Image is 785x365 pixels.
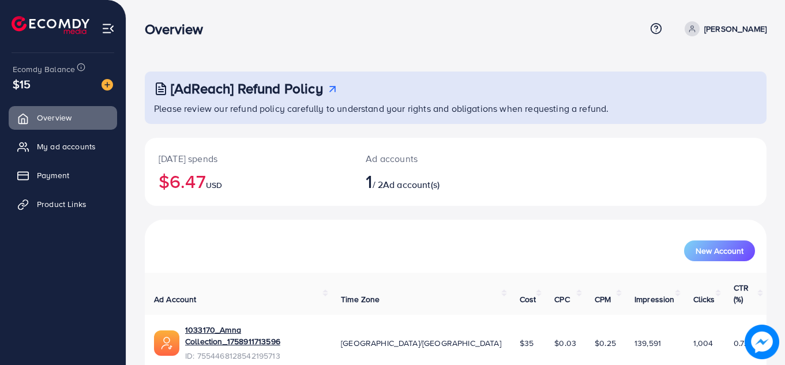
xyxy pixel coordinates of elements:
[366,168,372,194] span: 1
[9,164,117,187] a: Payment
[9,106,117,129] a: Overview
[595,293,611,305] span: CPM
[154,101,760,115] p: Please review our refund policy carefully to understand your rights and obligations when requesti...
[12,16,89,34] img: logo
[693,337,713,349] span: 1,004
[520,293,536,305] span: Cost
[341,337,501,349] span: [GEOGRAPHIC_DATA]/[GEOGRAPHIC_DATA]
[145,21,212,37] h3: Overview
[13,76,31,92] span: $15
[171,80,323,97] h3: [AdReach] Refund Policy
[9,193,117,216] a: Product Links
[745,325,779,359] img: image
[595,337,616,349] span: $0.25
[634,293,675,305] span: Impression
[37,170,69,181] span: Payment
[634,337,661,349] span: 139,591
[693,293,715,305] span: Clicks
[734,337,749,349] span: 0.72
[520,337,534,349] span: $35
[684,240,755,261] button: New Account
[102,79,113,91] img: image
[9,135,117,158] a: My ad accounts
[37,112,72,123] span: Overview
[554,293,569,305] span: CPC
[383,178,440,191] span: Ad account(s)
[206,179,222,191] span: USD
[366,152,494,165] p: Ad accounts
[704,22,767,36] p: [PERSON_NAME]
[37,198,87,210] span: Product Links
[159,152,338,165] p: [DATE] spends
[102,22,115,35] img: menu
[159,170,338,192] h2: $6.47
[154,293,197,305] span: Ad Account
[185,324,322,348] a: 1033170_Amna Collection_1758911713596
[37,141,96,152] span: My ad accounts
[341,293,380,305] span: Time Zone
[13,63,75,75] span: Ecomdy Balance
[680,21,767,36] a: [PERSON_NAME]
[154,330,179,356] img: ic-ads-acc.e4c84228.svg
[366,170,494,192] h2: / 2
[554,337,576,349] span: $0.03
[734,282,749,305] span: CTR (%)
[696,247,743,255] span: New Account
[185,350,322,362] span: ID: 7554468128542195713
